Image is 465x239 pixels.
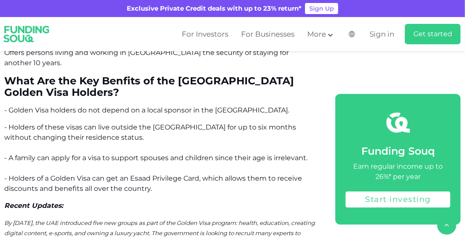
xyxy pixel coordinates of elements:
span: - A family can apply for a visa to support spouses and children since their age is irrelevant. [4,154,308,162]
a: For Investors [180,27,231,41]
span: Sign in [369,30,394,38]
div: Exclusive Private Credit deals with up to 23% return* [127,4,302,14]
img: SA Flag [349,31,355,37]
span: Recent Updates: [4,202,63,210]
span: - Holders of these visas can live outside the [GEOGRAPHIC_DATA] for up to six months without chan... [4,123,296,141]
span: What Are the Key Benfits of the [GEOGRAPHIC_DATA] Golden Visa Holders? [4,75,294,99]
span: Get started [413,30,452,38]
a: Sign Up [305,3,338,14]
button: back [437,216,456,235]
span: - Golden Visa holders do not depend on a local sponsor in the [GEOGRAPHIC_DATA]. [4,106,289,114]
a: Sign in [367,27,394,41]
span: More [308,30,326,38]
span: - Holders of a Golden Visa can get an Esaad Privilege Card, which allows them to receive discount... [4,174,302,193]
span: Funding Souq [361,145,435,157]
span: Offers persons living and working in [GEOGRAPHIC_DATA] the security of staying for another 10 years. [4,49,289,67]
a: For Businesses [239,27,297,41]
div: Earn regular income up to 26%* per year [346,161,450,182]
a: Start investing [346,191,450,207]
img: fsicon [387,111,410,134]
